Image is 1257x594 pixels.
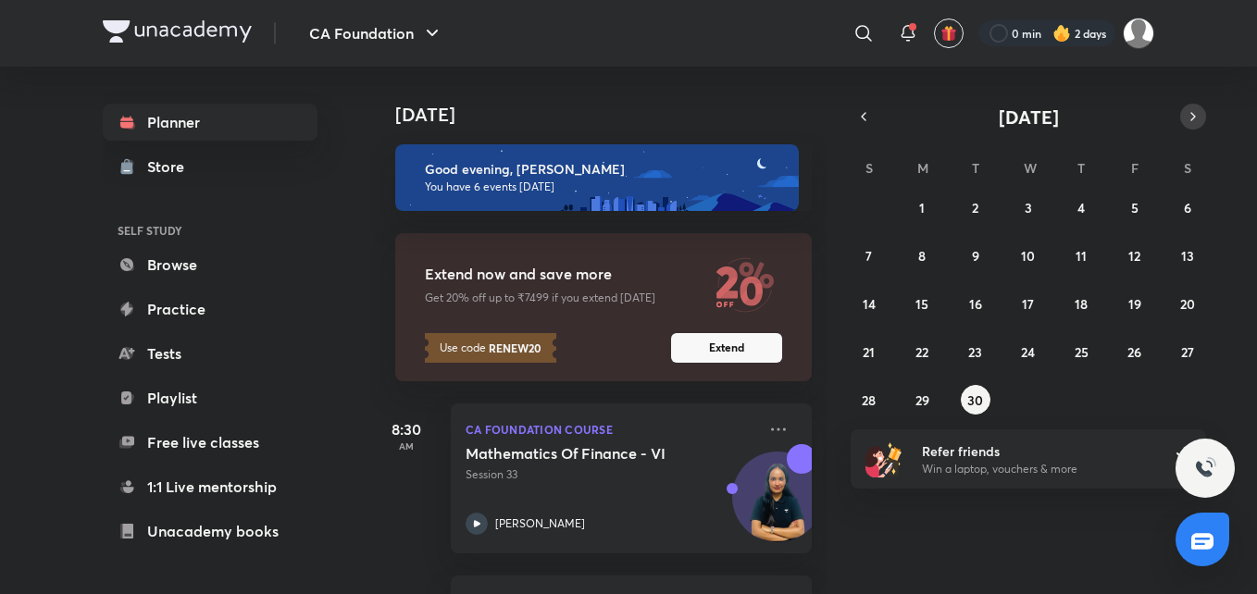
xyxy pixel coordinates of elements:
button: September 20, 2025 [1173,289,1202,318]
a: Playlist [103,379,317,416]
img: Tina kalita [1123,18,1154,49]
h6: SELF STUDY [103,215,317,246]
strong: RENEW20 [486,340,541,356]
abbr: September 15, 2025 [915,295,928,313]
abbr: Wednesday [1024,159,1037,177]
abbr: September 10, 2025 [1021,247,1035,265]
img: referral [865,440,902,477]
abbr: Sunday [865,159,873,177]
a: 1:1 Live mentorship [103,468,317,505]
abbr: September 29, 2025 [915,391,929,409]
button: September 28, 2025 [854,385,884,415]
h6: Refer friends [922,441,1150,461]
abbr: September 16, 2025 [969,295,982,313]
abbr: September 22, 2025 [915,343,928,361]
abbr: September 30, 2025 [967,391,983,409]
a: Company Logo [103,20,252,47]
button: September 9, 2025 [961,241,990,270]
a: Store [103,148,317,185]
button: September 13, 2025 [1173,241,1202,270]
img: ttu [1194,457,1216,479]
button: September 14, 2025 [854,289,884,318]
span: [DATE] [999,105,1059,130]
img: Extend now and save more [708,248,782,322]
button: September 6, 2025 [1173,192,1202,222]
abbr: September 23, 2025 [968,343,982,361]
h4: [DATE] [395,104,830,126]
abbr: September 24, 2025 [1021,343,1035,361]
a: Practice [103,291,317,328]
h5: Extend now and save more [425,265,708,284]
img: evening [395,144,799,211]
abbr: Tuesday [972,159,979,177]
abbr: September 12, 2025 [1128,247,1140,265]
abbr: September 14, 2025 [863,295,876,313]
abbr: September 2, 2025 [972,199,978,217]
button: September 10, 2025 [1014,241,1043,270]
abbr: September 19, 2025 [1128,295,1141,313]
abbr: September 7, 2025 [865,247,872,265]
a: Unacademy books [103,513,317,550]
h6: Good evening, [PERSON_NAME] [425,161,782,178]
abbr: September 5, 2025 [1131,199,1139,217]
button: September 21, 2025 [854,337,884,366]
button: September 24, 2025 [1014,337,1043,366]
button: September 15, 2025 [907,289,937,318]
img: Company Logo [103,20,252,43]
button: Extend [671,333,782,363]
p: CA Foundation Course [466,418,756,440]
p: Session 33 [466,466,756,483]
abbr: September 17, 2025 [1022,295,1034,313]
h5: 8:30 [369,418,443,440]
button: [DATE] [877,104,1180,130]
button: September 11, 2025 [1066,241,1096,270]
div: Store [147,155,195,178]
abbr: September 4, 2025 [1077,199,1085,217]
abbr: September 18, 2025 [1075,295,1088,313]
img: Avatar [733,462,822,551]
button: September 22, 2025 [907,337,937,366]
a: Browse [103,246,317,283]
p: Get 20% off up to ₹7499 if you extend [DATE] [425,291,708,305]
abbr: September 11, 2025 [1076,247,1087,265]
abbr: September 26, 2025 [1127,343,1141,361]
img: streak [1052,24,1071,43]
button: September 12, 2025 [1120,241,1150,270]
button: September 7, 2025 [854,241,884,270]
button: September 29, 2025 [907,385,937,415]
button: September 26, 2025 [1120,337,1150,366]
button: September 17, 2025 [1014,289,1043,318]
button: September 3, 2025 [1014,192,1043,222]
a: Planner [103,104,317,141]
p: AM [369,440,443,452]
button: September 8, 2025 [907,241,937,270]
button: avatar [934,19,964,48]
abbr: September 13, 2025 [1181,247,1194,265]
p: Use code [425,333,556,363]
a: Tests [103,335,317,372]
abbr: Thursday [1077,159,1085,177]
abbr: Friday [1131,159,1139,177]
p: Win a laptop, vouchers & more [922,461,1150,477]
abbr: September 25, 2025 [1075,343,1089,361]
img: avatar [940,25,957,42]
abbr: September 6, 2025 [1184,199,1191,217]
button: September 2, 2025 [961,192,990,222]
button: September 16, 2025 [961,289,990,318]
button: September 4, 2025 [1066,192,1096,222]
button: September 5, 2025 [1120,192,1150,222]
h5: Mathematics Of Finance - VI [466,444,696,463]
button: September 27, 2025 [1173,337,1202,366]
button: September 30, 2025 [961,385,990,415]
button: CA Foundation [298,15,454,52]
button: September 18, 2025 [1066,289,1096,318]
abbr: September 8, 2025 [918,247,926,265]
abbr: September 9, 2025 [972,247,979,265]
abbr: September 21, 2025 [863,343,875,361]
button: September 23, 2025 [961,337,990,366]
abbr: Monday [917,159,928,177]
abbr: Saturday [1184,159,1191,177]
abbr: September 3, 2025 [1025,199,1032,217]
a: Free live classes [103,424,317,461]
p: [PERSON_NAME] [495,515,585,532]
